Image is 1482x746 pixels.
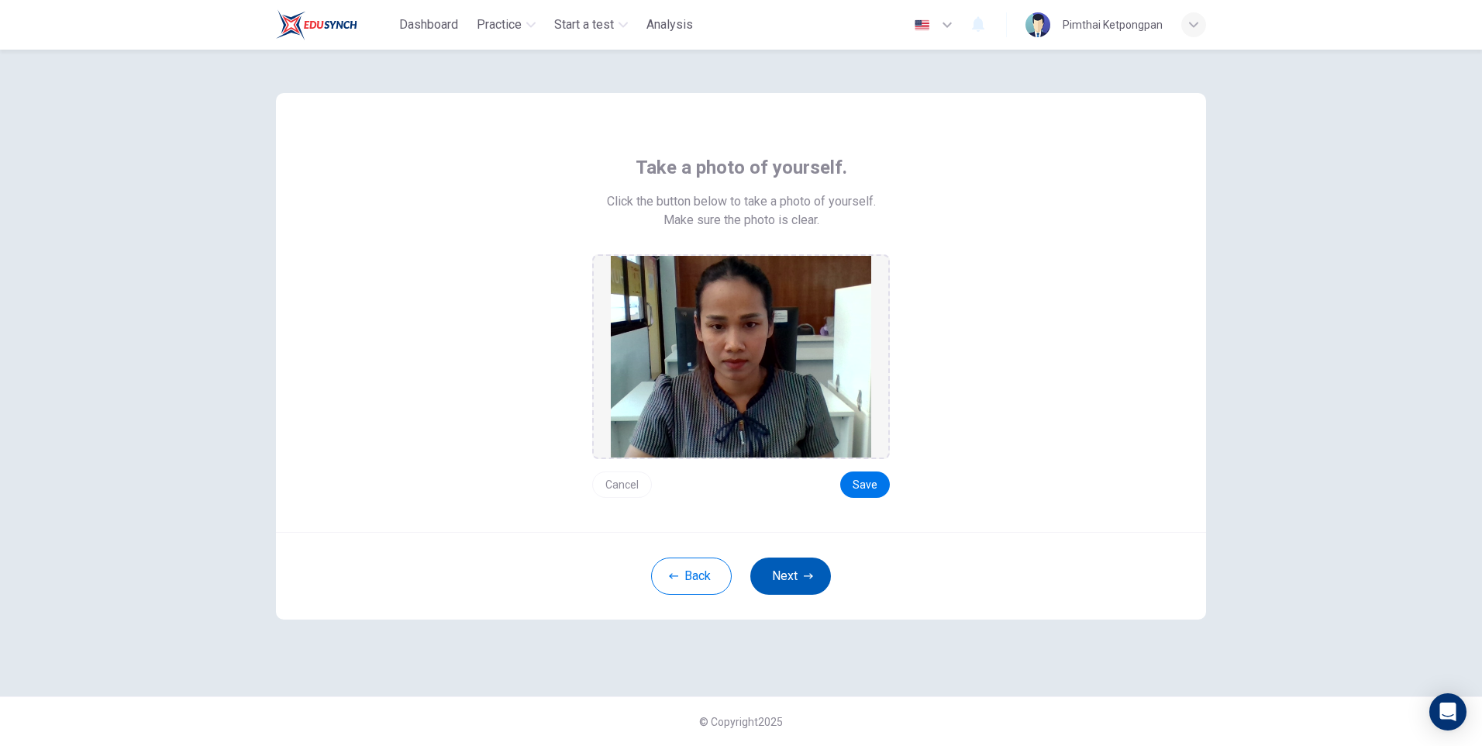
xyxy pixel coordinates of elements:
[651,558,732,595] button: Back
[399,16,458,34] span: Dashboard
[646,16,693,34] span: Analysis
[276,9,357,40] img: Train Test logo
[477,16,522,34] span: Practice
[1429,693,1466,730] div: Open Intercom Messenger
[636,155,847,180] span: Take a photo of yourself.
[912,19,932,31] img: en
[548,11,634,39] button: Start a test
[840,471,890,498] button: Save
[640,11,699,39] button: Analysis
[699,716,783,728] span: © Copyright 2025
[607,192,876,211] span: Click the button below to take a photo of yourself.
[470,11,542,39] button: Practice
[276,9,393,40] a: Train Test logo
[750,558,831,595] button: Next
[663,211,819,230] span: Make sure the photo is clear.
[554,16,614,34] span: Start a test
[592,471,652,498] button: Cancel
[611,256,871,458] img: preview screemshot
[1063,16,1163,34] div: Pimthai Ketpongpan
[393,11,464,39] button: Dashboard
[1025,12,1050,37] img: Profile picture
